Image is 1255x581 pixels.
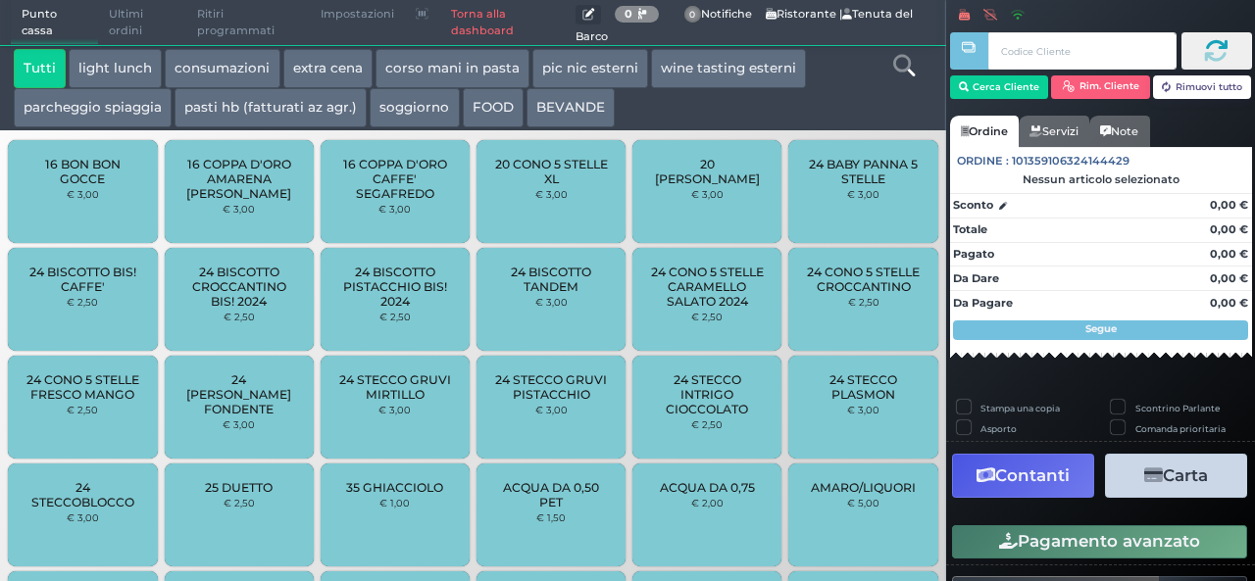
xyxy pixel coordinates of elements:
small: € 3,00 [691,188,724,200]
small: € 3,00 [67,511,99,523]
small: € 3,00 [535,296,568,308]
span: Ultimi ordini [98,1,186,45]
strong: Totale [953,222,987,236]
small: € 3,00 [847,188,879,200]
strong: 0,00 € [1210,222,1248,236]
span: 101359106324144429 [1012,153,1129,169]
span: 25 DUETTO [205,480,273,495]
span: 24 STECCO PLASMON [805,372,922,402]
span: 24 [PERSON_NAME] FONDENTE [180,372,297,416]
small: € 2,50 [67,296,98,308]
span: 24 STECCOBLOCCO [25,480,141,509]
button: Rim. Cliente [1051,75,1150,99]
small: € 2,50 [691,418,723,430]
span: Ritiri programmati [186,1,310,45]
small: € 3,00 [847,404,879,415]
span: Punto cassa [11,1,98,45]
span: 16 COPPA D'ORO CAFFE' SEGAFREDO [337,157,454,201]
button: Tutti [14,49,66,88]
small: € 2,50 [224,311,255,322]
span: 24 BISCOTTO TANDEM [493,265,610,294]
strong: Da Pagare [953,296,1013,310]
button: wine tasting esterni [651,49,806,88]
button: extra cena [283,49,373,88]
small: € 3,00 [223,418,255,430]
a: Note [1089,116,1149,147]
span: 24 BISCOTTO PISTACCHIO BIS! 2024 [337,265,454,309]
span: 16 COPPA D'ORO AMARENA [PERSON_NAME] [180,157,297,201]
small: € 3,00 [378,404,411,415]
span: 24 CONO 5 STELLE CROCCANTINO [805,265,922,294]
span: ACQUA DA 0,75 [660,480,755,495]
small: € 3,00 [67,188,99,200]
button: FOOD [463,88,524,127]
a: Ordine [950,116,1019,147]
small: € 2,00 [691,497,724,508]
small: € 3,00 [378,203,411,215]
small: € 3,00 [535,404,568,415]
span: 16 BON BON GOCCE [25,157,141,186]
strong: 0,00 € [1210,296,1248,310]
span: 20 CONO 5 STELLE XL [493,157,610,186]
span: Ordine : [957,153,1009,169]
strong: Da Dare [953,271,999,285]
b: 0 [625,7,632,21]
span: 24 BABY PANNA 5 STELLE [805,157,922,186]
button: Rimuovi tutto [1153,75,1252,99]
span: 24 BISCOTTO CROCCANTINO BIS! 2024 [180,265,297,309]
button: Contanti [952,454,1094,498]
span: 24 STECCO INTRIGO CIOCCOLATO [649,372,766,416]
strong: Sconto [953,197,993,214]
button: Cerca Cliente [950,75,1049,99]
button: parcheggio spiaggia [14,88,172,127]
strong: 0,00 € [1210,247,1248,261]
small: € 3,00 [223,203,255,215]
span: 20 [PERSON_NAME] [649,157,766,186]
button: consumazioni [165,49,279,88]
button: corso mani in pasta [376,49,529,88]
label: Scontrino Parlante [1135,402,1220,414]
strong: 0,00 € [1210,198,1248,212]
a: Torna alla dashboard [439,1,576,45]
input: Codice Cliente [988,32,1176,70]
span: 24 CONO 5 STELLE CARAMELLO SALATO 2024 [649,265,766,309]
span: 35 GHIACCIOLO [346,480,443,495]
small: € 2,50 [691,311,723,322]
span: AMARO/LIQUORI [811,480,916,495]
strong: Pagato [953,247,994,261]
span: Impostazioni [310,1,405,28]
small: € 2,50 [224,497,255,508]
small: € 2,50 [67,404,98,415]
span: 0 [684,6,702,24]
span: 24 BISCOTTO BIS! CAFFE' [25,265,141,294]
button: Carta [1105,454,1247,498]
button: pic nic esterni [532,49,648,88]
span: 24 CONO 5 STELLE FRESCO MANGO [25,372,141,402]
label: Stampa una copia [980,402,1060,414]
small: € 1,00 [379,497,410,508]
small: € 1,50 [536,511,566,523]
small: € 5,00 [847,497,879,508]
small: € 2,50 [848,296,879,308]
div: Nessun articolo selezionato [950,172,1252,186]
span: 24 STECCO GRUVI PISTACCHIO [493,372,610,402]
button: pasti hb (fatturati az agr.) [175,88,367,127]
button: BEVANDE [527,88,615,127]
span: 24 STECCO GRUVI MIRTILLO [337,372,454,402]
button: soggiorno [370,88,459,127]
strong: 0,00 € [1210,271,1248,285]
button: light lunch [69,49,162,88]
small: € 2,50 [379,311,411,322]
button: Pagamento avanzato [952,525,1247,558]
span: ACQUA DA 0,50 PET [493,480,610,509]
label: Comanda prioritaria [1135,422,1226,435]
small: € 3,00 [535,188,568,200]
label: Asporto [980,422,1017,435]
a: Servizi [1019,116,1089,147]
strong: Segue [1085,322,1117,335]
